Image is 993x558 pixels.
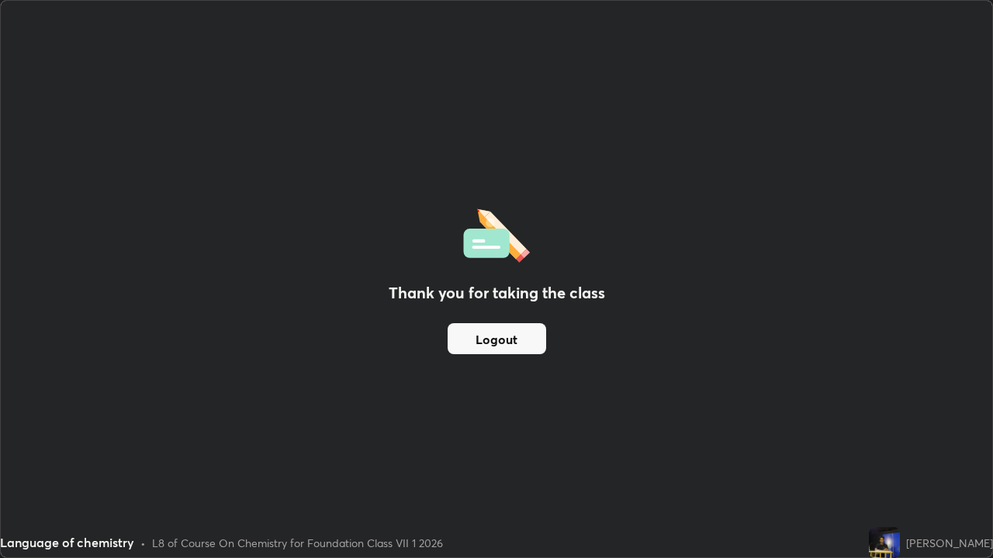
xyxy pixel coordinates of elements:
div: [PERSON_NAME] [906,535,993,551]
div: • [140,535,146,551]
button: Logout [448,323,546,354]
div: L8 of Course On Chemistry for Foundation Class VII 1 2026 [152,535,443,551]
img: offlineFeedback.1438e8b3.svg [463,204,530,263]
img: 0fdc4997ded54af0bee93a25e8fd356b.jpg [869,527,900,558]
h2: Thank you for taking the class [389,281,605,305]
